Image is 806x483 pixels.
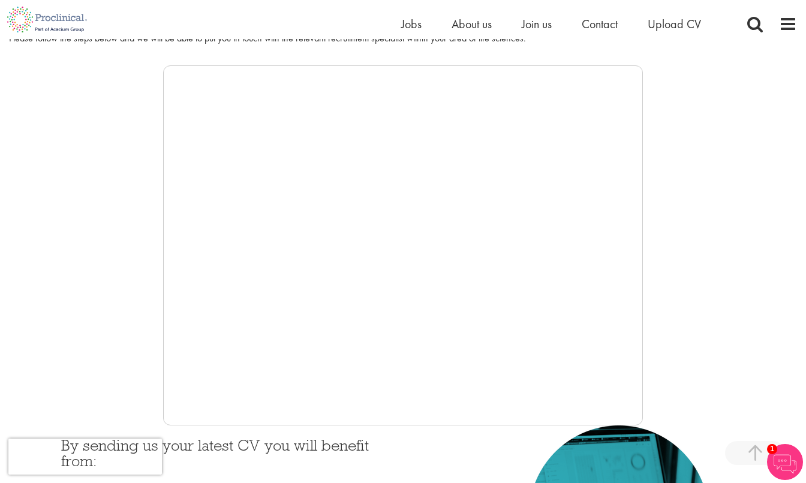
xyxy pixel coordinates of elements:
iframe: reCAPTCHA [8,439,162,475]
span: 1 [767,444,777,454]
a: Jobs [401,16,422,32]
a: Upload CV [648,16,701,32]
a: Join us [522,16,552,32]
img: Chatbot [767,444,803,480]
a: Contact [582,16,618,32]
a: About us [452,16,492,32]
